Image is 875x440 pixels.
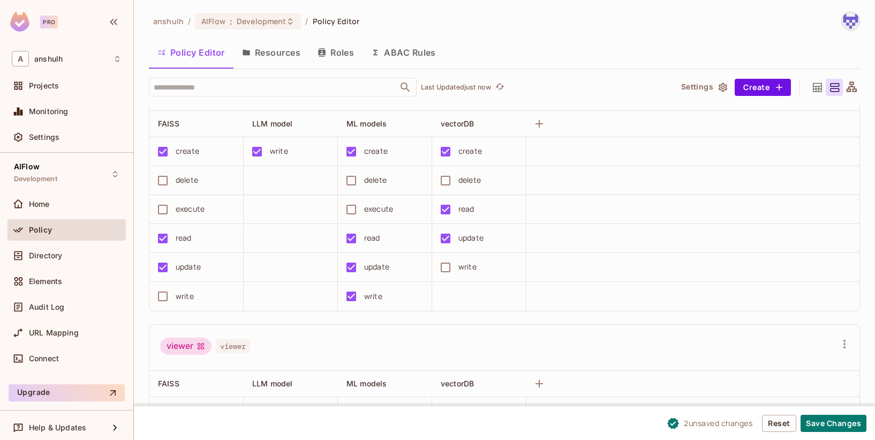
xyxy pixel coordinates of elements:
[29,423,86,432] span: Help & Updates
[364,145,388,157] div: create
[842,12,859,30] img: anshulh.work@gmail.com
[34,55,63,63] span: Workspace: anshulh
[176,145,199,157] div: create
[346,119,387,128] span: ML models
[441,379,474,388] span: vectorDB
[270,145,288,157] div: write
[309,39,363,66] button: Roles
[40,16,58,28] div: Pro
[10,12,29,32] img: SReyMgAAAABJRU5ErkJggg==
[229,17,233,26] span: :
[176,290,194,302] div: write
[29,329,79,337] span: URL Mapping
[421,83,491,92] p: Last Updated just now
[176,203,205,215] div: execute
[458,405,482,417] div: create
[491,81,506,94] span: Refresh is not available in edit mode.
[29,354,59,363] span: Connect
[458,145,482,157] div: create
[29,251,62,260] span: Directory
[14,175,57,183] span: Development
[801,415,866,432] button: Save Changes
[677,79,730,96] button: Settings
[495,82,504,93] span: refresh
[458,232,484,244] div: update
[493,81,506,94] button: refresh
[364,405,388,417] div: create
[364,290,382,302] div: write
[176,405,199,417] div: create
[305,16,308,26] li: /
[9,384,125,401] button: Upgrade
[176,261,201,273] div: update
[237,16,286,26] span: Development
[176,174,198,186] div: delete
[762,415,796,432] button: Reset
[29,303,64,311] span: Audit Log
[364,261,389,273] div: update
[176,232,192,244] div: read
[458,261,477,273] div: write
[364,203,393,215] div: execute
[441,119,474,128] span: vectorDB
[29,107,69,116] span: Monitoring
[216,339,250,353] span: viewer
[458,174,481,186] div: delete
[12,51,29,66] span: A
[14,162,40,171] span: AIFlow
[160,338,212,355] div: viewer
[363,39,444,66] button: ABAC Rules
[29,226,52,234] span: Policy
[735,79,791,96] button: Create
[149,39,233,66] button: Policy Editor
[29,81,59,90] span: Projects
[153,16,184,26] span: the active workspace
[313,16,360,26] span: Policy Editor
[346,379,387,388] span: ML models
[29,133,59,141] span: Settings
[158,119,179,128] span: FAISS
[398,80,413,95] button: Open
[158,379,179,388] span: FAISS
[364,174,387,186] div: delete
[29,200,50,208] span: Home
[364,232,380,244] div: read
[252,379,292,388] span: LLM model
[252,119,292,128] span: LLM model
[188,16,191,26] li: /
[233,39,309,66] button: Resources
[270,405,288,417] div: write
[458,203,474,215] div: read
[684,417,752,429] span: 2 unsaved change s
[201,16,225,26] span: AIFlow
[29,277,62,286] span: Elements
